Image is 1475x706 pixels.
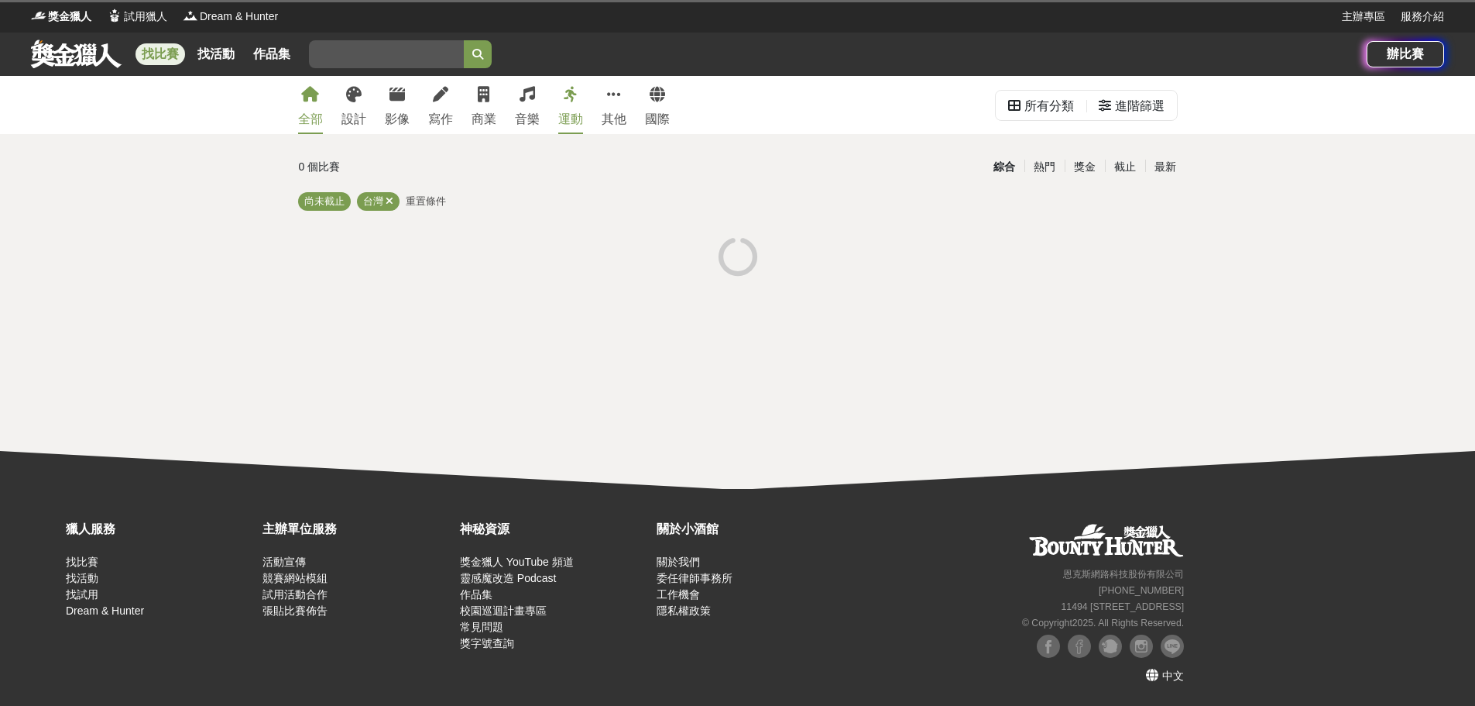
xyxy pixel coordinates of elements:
a: 其他 [602,76,626,134]
a: LogoDream & Hunter [183,9,278,25]
img: Instagram [1130,635,1153,658]
a: 校園巡迴計畫專區 [460,604,547,617]
div: 獎金 [1065,153,1105,181]
a: 常見問題 [460,621,503,633]
a: 設計 [341,76,366,134]
a: 影像 [385,76,410,134]
a: 靈感魔改造 Podcast [460,572,556,584]
span: Dream & Hunter [200,9,278,25]
small: © Copyright 2025 . All Rights Reserved. [1022,618,1184,629]
span: 尚未截止 [304,195,345,207]
a: 國際 [645,76,670,134]
small: 11494 [STREET_ADDRESS] [1062,601,1185,612]
div: 綜合 [984,153,1024,181]
div: 神秘資源 [460,520,649,539]
a: 辦比賽 [1367,41,1444,67]
a: 全部 [298,76,323,134]
span: 中文 [1162,670,1184,682]
div: 運動 [558,110,583,129]
small: 恩克斯網路科技股份有限公司 [1063,569,1184,580]
img: Logo [183,8,198,23]
div: 寫作 [428,110,453,129]
div: 商業 [472,110,496,129]
img: LINE [1161,635,1184,658]
small: [PHONE_NUMBER] [1099,585,1184,596]
a: 關於我們 [657,556,700,568]
a: 服務介紹 [1401,9,1444,25]
div: 全部 [298,110,323,129]
a: 找活動 [191,43,241,65]
div: 音樂 [515,110,540,129]
a: Dream & Hunter [66,604,144,617]
span: 試用獵人 [124,9,167,25]
span: 台灣 [363,195,383,207]
div: 設計 [341,110,366,129]
a: Logo試用獵人 [107,9,167,25]
div: 熱門 [1024,153,1065,181]
img: Logo [31,8,46,23]
div: 0 個比賽 [299,153,591,181]
img: Plurk [1099,635,1122,658]
div: 截止 [1105,153,1145,181]
span: 重置條件 [406,195,446,207]
div: 主辦單位服務 [262,520,451,539]
div: 獵人服務 [66,520,255,539]
div: 其他 [602,110,626,129]
a: 運動 [558,76,583,134]
a: 委任律師事務所 [657,572,732,584]
a: 主辦專區 [1342,9,1385,25]
div: 關於小酒館 [657,520,846,539]
a: 工作機會 [657,588,700,601]
a: 音樂 [515,76,540,134]
a: 商業 [472,76,496,134]
img: Facebook [1068,635,1091,658]
div: 國際 [645,110,670,129]
a: Logo獎金獵人 [31,9,91,25]
span: 獎金獵人 [48,9,91,25]
a: 找比賽 [66,556,98,568]
div: 進階篩選 [1115,91,1165,122]
a: 找比賽 [135,43,185,65]
img: Facebook [1037,635,1060,658]
a: 競賽網站模組 [262,572,328,584]
div: 影像 [385,110,410,129]
a: 找活動 [66,572,98,584]
a: 獎金獵人 YouTube 頻道 [460,556,574,568]
a: 隱私權政策 [657,604,711,617]
a: 作品集 [460,588,492,601]
a: 獎字號查詢 [460,637,514,649]
a: 活動宣傳 [262,556,306,568]
img: Logo [107,8,122,23]
a: 找試用 [66,588,98,601]
a: 試用活動合作 [262,588,328,601]
a: 張貼比賽佈告 [262,604,328,617]
div: 最新 [1145,153,1185,181]
a: 寫作 [428,76,453,134]
a: 作品集 [247,43,297,65]
div: 所有分類 [1024,91,1074,122]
